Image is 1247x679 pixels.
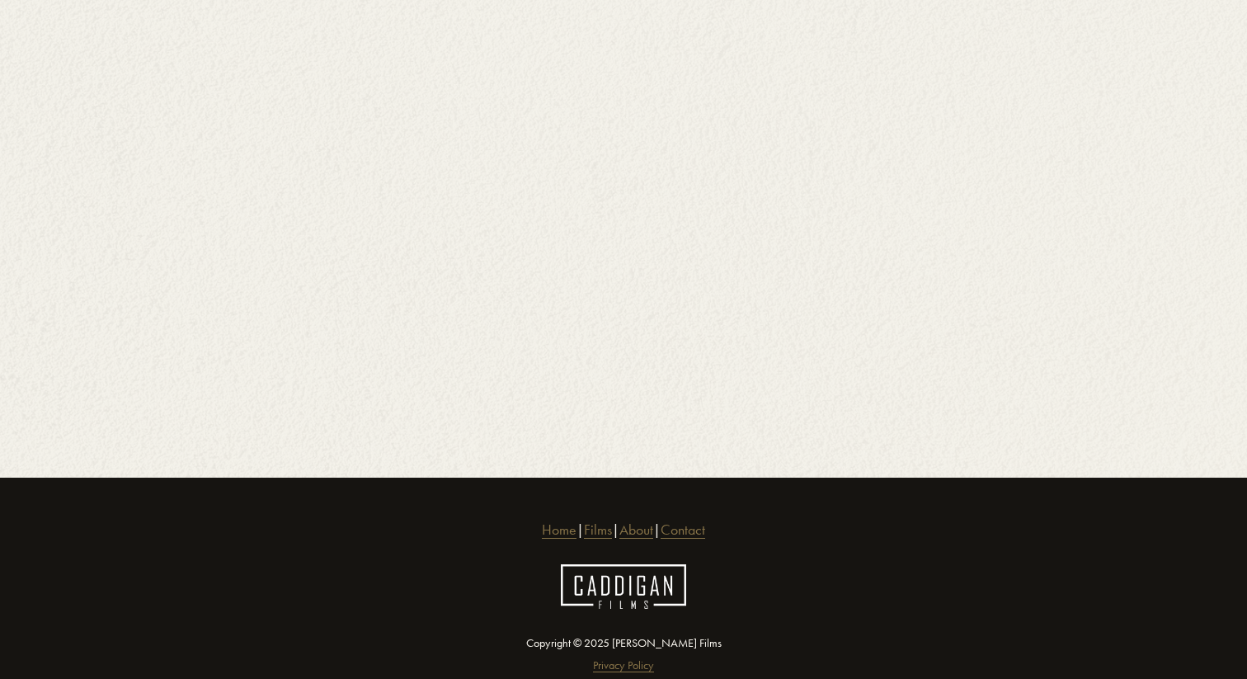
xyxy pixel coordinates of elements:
a: Home [542,519,576,541]
a: About [619,519,653,541]
p: | | | [449,519,798,541]
a: Contact [661,519,705,541]
a: Films [584,519,612,541]
a: Privacy Policy [593,657,654,674]
p: Copyright © 2025 [PERSON_NAME] Films [449,634,798,652]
